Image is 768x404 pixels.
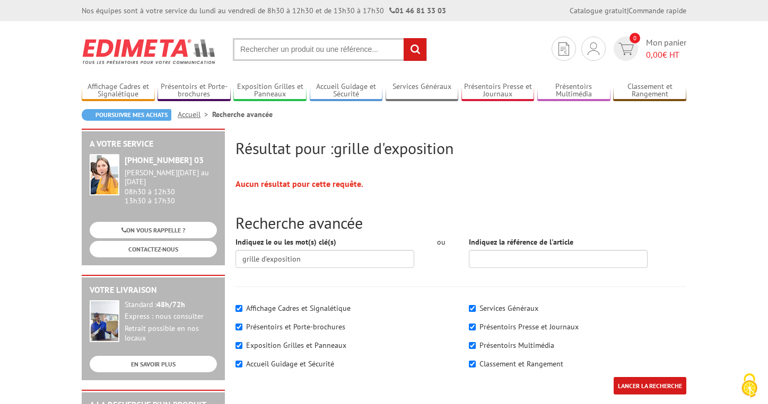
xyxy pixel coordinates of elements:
[246,322,345,331] label: Présentoirs et Porte-brochures
[233,38,427,61] input: Rechercher un produit ou une référence...
[479,322,579,331] label: Présentoirs Presse et Journaux
[404,38,426,61] input: rechercher
[469,324,476,330] input: Présentoirs Presse et Journaux
[613,82,686,100] a: Classement et Rangement
[125,155,204,165] strong: [PHONE_NUMBER] 03
[246,359,334,369] label: Accueil Guidage et Sécurité
[469,361,476,367] input: Classement et Rangement
[537,82,610,100] a: Présentoirs Multimédia
[82,32,217,71] img: Edimeta
[629,6,686,15] a: Commande rapide
[235,324,242,330] input: Présentoirs et Porte-brochures
[235,237,336,247] label: Indiquez le ou les mot(s) clé(s)
[90,241,217,257] a: CONTACTEZ-NOUS
[233,82,307,100] a: Exposition Grilles et Panneaux
[611,37,686,61] a: devis rapide 0 Mon panier 0,00€ HT
[479,303,538,313] label: Services Généraux
[90,285,217,295] h2: Votre livraison
[235,178,363,189] strong: Aucun résultat pour cette requête.
[334,138,453,158] span: grille d'exposition
[570,5,686,16] div: |
[469,342,476,349] input: Présentoirs Multimédia
[90,139,217,149] h2: A votre service
[389,6,446,15] strong: 01 46 81 33 03
[736,372,763,399] img: Cookies (fenêtre modale)
[246,340,346,350] label: Exposition Grilles et Panneaux
[618,43,634,55] img: devis rapide
[588,42,599,55] img: devis rapide
[156,300,185,309] strong: 48h/72h
[82,82,155,100] a: Affichage Cadres et Signalétique
[90,222,217,238] a: ON VOUS RAPPELLE ?
[82,109,171,121] a: Poursuivre mes achats
[82,5,446,16] div: Nos équipes sont à votre service du lundi au vendredi de 8h30 à 12h30 et de 13h30 à 17h30
[469,305,476,312] input: Services Généraux
[235,139,686,157] h2: Résultat pour :
[125,312,217,321] div: Express : nous consulter
[646,37,686,61] span: Mon panier
[558,42,569,56] img: devis rapide
[158,82,231,100] a: Présentoirs et Porte-brochures
[246,303,351,313] label: Affichage Cadres et Signalétique
[235,361,242,367] input: Accueil Guidage et Sécurité
[386,82,459,100] a: Services Généraux
[630,33,640,43] span: 0
[125,300,217,310] div: Standard :
[235,305,242,312] input: Affichage Cadres et Signalétique
[310,82,383,100] a: Accueil Guidage et Sécurité
[646,49,662,60] span: 0,00
[212,109,273,120] li: Recherche avancée
[90,300,119,342] img: widget-livraison.jpg
[125,168,217,186] div: [PERSON_NAME][DATE] au [DATE]
[570,6,627,15] a: Catalogue gratuit
[430,237,453,247] div: ou
[90,154,119,195] img: widget-service.jpg
[461,82,535,100] a: Présentoirs Presse et Journaux
[479,359,563,369] label: Classement et Rangement
[469,237,573,247] label: Indiquez la référence de l'article
[235,214,686,231] h2: Recherche avancée
[235,342,242,349] input: Exposition Grilles et Panneaux
[125,168,217,205] div: 08h30 à 12h30 13h30 à 17h30
[479,340,554,350] label: Présentoirs Multimédia
[731,368,768,404] button: Cookies (fenêtre modale)
[178,110,212,119] a: Accueil
[614,377,686,394] input: LANCER LA RECHERCHE
[646,49,686,61] span: € HT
